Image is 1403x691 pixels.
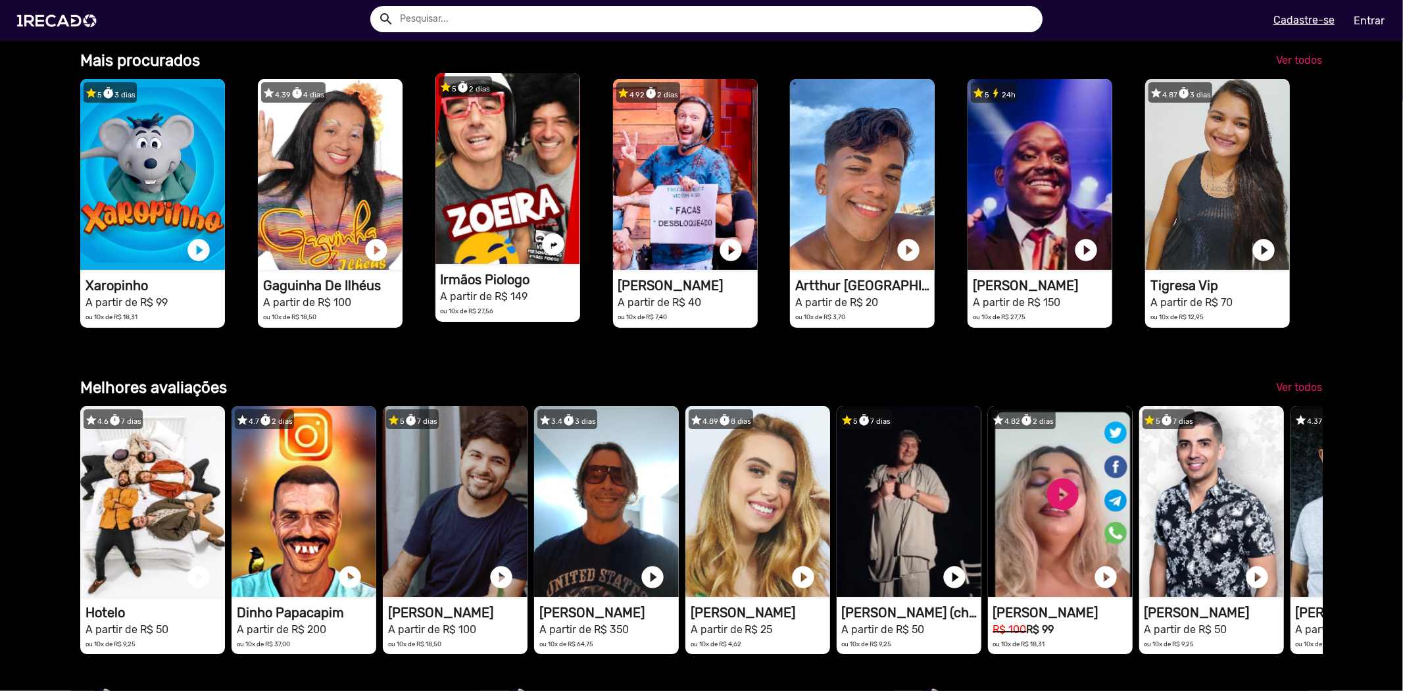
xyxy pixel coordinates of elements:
h1: [PERSON_NAME] [691,605,830,621]
small: ou 10x de R$ 4,62 [691,641,741,648]
small: ou 10x de R$ 37,00 [237,641,290,648]
h1: Tigresa Vip [1150,278,1290,294]
small: ou 10x de R$ 3,70 [795,313,845,320]
a: play_circle_filled [942,565,968,591]
small: A partir de R$ 100 [388,624,476,636]
small: A partir de R$ 20 [795,296,878,309]
a: play_circle_filled [718,237,745,263]
mat-icon: Example home icon [378,11,394,27]
a: play_circle_filled [185,237,212,263]
video: 1RECADO vídeos dedicados para fãs e empresas [685,407,830,598]
video: 1RECADO vídeos dedicados para fãs e empresas [534,407,679,598]
h1: Xaropinho [86,278,225,294]
small: ou 10x de R$ 64,75 [1296,641,1350,648]
small: A partir de R$ 100 [263,296,351,309]
a: play_circle_filled [1244,565,1271,591]
video: 1RECADO vídeos dedicados para fãs e empresas [837,407,981,598]
small: A partir de R$ 350 [1296,624,1385,636]
input: Pesquisar... [390,6,1043,32]
h1: Artthur [GEOGRAPHIC_DATA] [795,278,935,294]
video: 1RECADO vídeos dedicados para fãs e empresas [988,407,1133,598]
small: ou 10x de R$ 18,50 [388,641,441,648]
span: Ver todos [1276,54,1322,66]
video: 1RECADO vídeos dedicados para fãs e empresas [968,79,1112,270]
small: A partir de R$ 350 [539,624,629,636]
video: 1RECADO vídeos dedicados para fãs e empresas [80,407,225,598]
small: A partir de R$ 50 [86,624,168,636]
b: Mais procurados [80,51,200,70]
h1: [PERSON_NAME] [618,278,758,294]
small: ou 10x de R$ 9,25 [86,641,135,648]
h1: Hotelo [86,605,225,621]
b: R$ 99 [1027,624,1054,636]
small: ou 10x de R$ 18,31 [86,313,137,320]
video: 1RECADO vídeos dedicados para fãs e empresas [232,407,376,598]
h1: [PERSON_NAME] [388,605,528,621]
h1: Irmãos Piologo [441,272,580,288]
small: ou 10x de R$ 27,56 [441,307,494,315]
video: 1RECADO vídeos dedicados para fãs e empresas [613,79,758,270]
h1: [PERSON_NAME] [993,605,1133,621]
small: ou 10x de R$ 18,31 [993,641,1045,648]
video: 1RECADO vídeos dedicados para fãs e empresas [790,79,935,270]
small: ou 10x de R$ 9,25 [842,641,892,648]
a: play_circle_filled [1073,237,1099,263]
video: 1RECADO vídeos dedicados para fãs e empresas [1139,407,1284,598]
small: ou 10x de R$ 18,50 [263,313,316,320]
small: A partir de R$ 99 [86,296,168,309]
h1: [PERSON_NAME] [1145,605,1284,621]
video: 1RECADO vídeos dedicados para fãs e empresas [80,79,225,270]
small: A partir de R$ 150 [973,296,1060,309]
u: Cadastre-se [1273,14,1335,26]
a: play_circle_filled [1093,565,1120,591]
video: 1RECADO vídeos dedicados para fãs e empresas [258,79,403,270]
small: A partir de R$ 40 [618,296,702,309]
small: ou 10x de R$ 64,75 [539,641,593,648]
h1: [PERSON_NAME] [973,278,1112,294]
a: Entrar [1345,9,1393,32]
video: 1RECADO vídeos dedicados para fãs e empresas [435,73,580,264]
small: A partir de R$ 50 [842,624,925,636]
small: ou 10x de R$ 9,25 [1145,641,1194,648]
a: play_circle_filled [791,565,817,591]
h1: [PERSON_NAME] [539,605,679,621]
h1: Gaguinha De Ilhéus [263,278,403,294]
button: Example home icon [374,7,397,30]
a: play_circle_filled [1250,237,1277,263]
a: play_circle_filled [541,231,567,257]
span: Ver todos [1276,382,1322,394]
small: ou 10x de R$ 7,40 [618,313,668,320]
b: Melhores avaliações [80,378,227,397]
small: ou 10x de R$ 27,75 [973,313,1025,320]
small: A partir de R$ 149 [441,290,528,303]
a: play_circle_filled [488,565,514,591]
a: play_circle_filled [337,565,363,591]
video: 1RECADO vídeos dedicados para fãs e empresas [1145,79,1290,270]
a: play_circle_filled [185,565,212,591]
h1: [PERSON_NAME] (churros) [842,605,981,621]
small: A partir de R$ 50 [1145,624,1227,636]
a: play_circle_filled [639,565,666,591]
video: 1RECADO vídeos dedicados para fãs e empresas [383,407,528,598]
a: play_circle_filled [363,237,389,263]
small: A partir de R$ 200 [237,624,326,636]
small: R$ 100 [993,624,1027,636]
h1: Dinho Papacapim [237,605,376,621]
small: A partir de R$ 25 [691,624,773,636]
a: play_circle_filled [895,237,922,263]
small: ou 10x de R$ 12,95 [1150,313,1204,320]
small: A partir de R$ 70 [1150,296,1233,309]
